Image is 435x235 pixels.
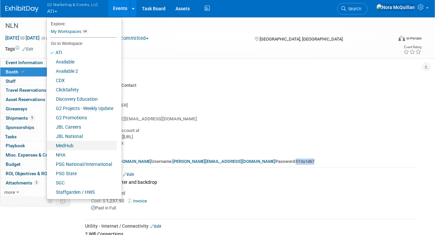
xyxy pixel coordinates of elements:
a: Shipments9 [0,114,69,123]
a: MedHub [47,141,117,150]
a: G2 Projects - Weekly Update [47,104,117,113]
span: Attachments [6,180,39,185]
div: Already Reserved [85,40,417,165]
span: [GEOGRAPHIC_DATA], [GEOGRAPHIC_DATA] [260,37,343,42]
a: Travel Reservations [0,86,69,95]
a: PSG State [47,169,117,178]
span: G2 Marketing & Events, LLC [47,1,98,8]
a: ClickSafety [47,85,117,94]
div: [PERSON_NAME][EMAIL_ADDRESS][DOMAIN_NAME] [91,116,417,122]
span: to [19,35,26,41]
li: Explore: [47,20,117,26]
a: Asset Reservations [0,95,69,104]
a: My Workspaces16 [50,26,117,37]
div: Utility - Internet / Connectivity [85,223,417,229]
a: Search [337,3,368,15]
span: (3 days) [41,36,55,41]
div: Already Reserved [85,186,417,217]
a: Staffgarden / HWS [47,187,117,197]
span: Giveaways [6,106,27,111]
span: Playbook [6,143,25,148]
b: Password: [275,159,296,164]
div: MTS [91,75,417,81]
div: MTS Tracking [91,88,417,95]
a: Edit [150,224,161,229]
a: Sponsorships [0,123,69,132]
a: Giveaways [0,104,69,113]
td: Tags [5,46,33,52]
div: Vendor Name [91,67,417,75]
a: NHA [47,150,117,160]
a: Invoice [128,198,150,203]
div: [PHONE_NUMBER] [91,102,417,109]
a: JBL Careers [47,122,117,132]
span: Booth [6,69,26,74]
a: [PERSON_NAME][EMAIL_ADDRESS][DOMAIN_NAME] [172,159,275,164]
a: [URL][DOMAIN_NAME] [107,159,152,164]
span: Misc. Expenses & Credits [6,152,57,158]
a: Misc. Expenses & Credits [0,151,69,160]
div: In-Person [406,36,422,41]
span: more [4,189,15,195]
a: Available [47,57,117,66]
a: Budget [0,160,69,169]
span: Search [346,6,361,11]
a: Playbook [0,141,69,150]
b: Username: [152,159,172,164]
a: JBL National [47,132,117,141]
span: 1,237.90 [91,198,127,203]
a: PSG National/International [47,160,117,169]
a: Attachments3 [0,178,69,187]
span: 3 [34,180,39,185]
span: Shipments [6,115,35,121]
a: Tasks [0,132,69,141]
a: G2 Promotions [47,113,117,122]
a: CDX [47,76,117,85]
a: Event Information [0,58,69,67]
div: Login into your account at [DOMAIN_NAME][URL] use access code: 1MS6T7 [85,122,417,165]
div: Paid in Full [91,205,417,211]
div: Event Rating [403,46,421,49]
span: Cost: $ [91,198,106,203]
a: Booth [0,67,69,76]
span: Event Information [6,60,43,65]
td: Personalize Event Tab Strip [45,197,56,205]
button: Committed [112,35,151,42]
div: Vendor Point of Contact [91,81,417,89]
span: [DATE] [DATE] [5,35,40,41]
div: NLN [3,20,386,32]
img: ExhibitDay [5,6,39,12]
span: Tasks [5,134,17,139]
span: Travel Reservations [6,87,46,93]
span: Staff [6,78,16,84]
span: ROI, Objectives & ROO [6,171,50,176]
td: Toggle Event Tabs [56,197,70,205]
li: Go to Workspace: [47,39,117,48]
span: Budget [6,162,21,167]
div: Utility - Electrical [85,171,417,177]
b: 513a1d67 [296,159,314,164]
a: Edit [123,172,134,177]
a: ROI, Objectives & ROO [0,169,69,178]
img: Format-Inperson.png [398,36,405,41]
a: ATI [47,48,117,57]
span: Sponsorships [6,125,34,130]
span: Asset Reservations [6,97,45,102]
span: 9 [30,115,35,120]
span: 16 [81,29,89,34]
div: Event Format [361,35,422,45]
img: Nora McQuillan [376,4,415,11]
div: Paid in Full [91,59,417,65]
div: Electrical for counter and backdrop [85,177,417,186]
i: Booth reservation complete [21,70,25,73]
a: Staff [0,77,69,86]
div: Vendor Phone [91,95,417,102]
a: SGC [47,178,117,187]
a: Available 2 [47,66,117,76]
div: Vendor Email [91,109,417,116]
a: Edit [22,47,33,52]
a: more [0,188,69,197]
a: Discovery Education [47,94,117,104]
